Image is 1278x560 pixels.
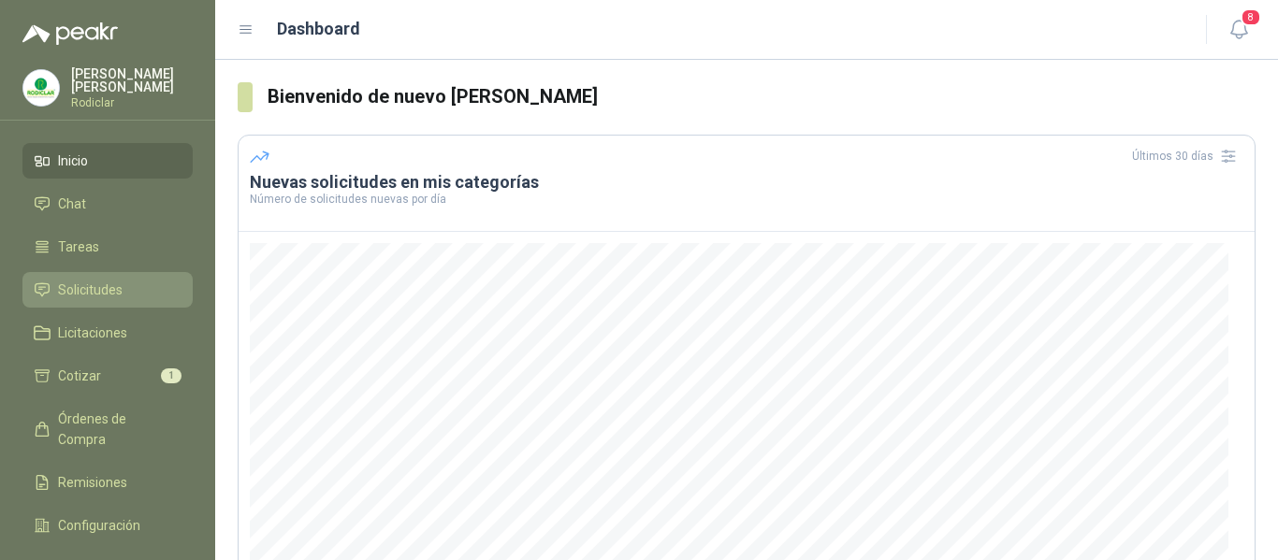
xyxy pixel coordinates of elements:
[58,515,140,536] span: Configuración
[71,67,193,93] p: [PERSON_NAME] [PERSON_NAME]
[22,272,193,308] a: Solicitudes
[58,472,127,493] span: Remisiones
[277,16,360,42] h1: Dashboard
[268,82,1256,111] h3: Bienvenido de nuevo [PERSON_NAME]
[23,70,59,106] img: Company Logo
[22,315,193,351] a: Licitaciones
[58,366,101,386] span: Cotizar
[161,368,182,383] span: 1
[58,409,175,450] span: Órdenes de Compra
[58,237,99,257] span: Tareas
[71,97,193,108] p: Rodiclar
[58,323,127,343] span: Licitaciones
[22,186,193,222] a: Chat
[250,171,1243,194] h3: Nuevas solicitudes en mis categorías
[22,508,193,543] a: Configuración
[22,465,193,500] a: Remisiones
[22,143,193,179] a: Inicio
[58,194,86,214] span: Chat
[250,194,1243,205] p: Número de solicitudes nuevas por día
[22,22,118,45] img: Logo peakr
[22,229,193,265] a: Tareas
[58,151,88,171] span: Inicio
[22,358,193,394] a: Cotizar1
[58,280,123,300] span: Solicitudes
[1132,141,1243,171] div: Últimos 30 días
[1241,8,1261,26] span: 8
[1222,13,1256,47] button: 8
[22,401,193,457] a: Órdenes de Compra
